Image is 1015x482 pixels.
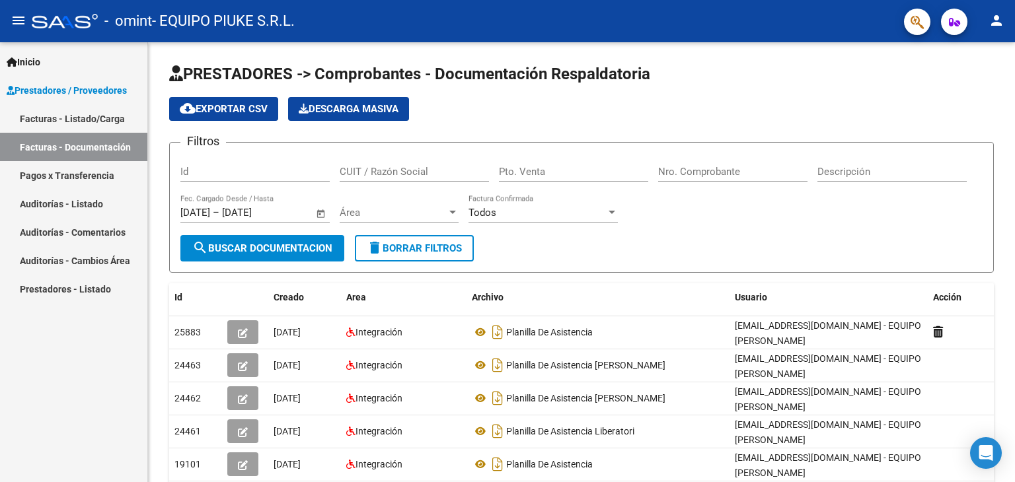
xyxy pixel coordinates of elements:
span: – [213,207,219,219]
span: Planilla De Asistencia Liberatori [506,426,634,436]
button: Borrar Filtros [355,235,474,261]
span: Exportar CSV [180,103,268,115]
span: [EMAIL_ADDRESS][DOMAIN_NAME] - EQUIPO [PERSON_NAME] [735,419,921,445]
span: Usuario [735,292,767,302]
span: Creado [274,292,304,302]
app-download-masive: Descarga masiva de comprobantes (adjuntos) [288,97,409,121]
mat-icon: search [192,240,208,256]
span: Planilla De Asistencia [506,327,593,337]
h3: Filtros [180,132,226,151]
span: - omint [104,7,152,36]
span: [EMAIL_ADDRESS][DOMAIN_NAME] - EQUIPO [PERSON_NAME] [735,386,921,412]
span: Planilla De Asistencia [PERSON_NAME] [506,360,665,370]
span: 24463 [174,360,201,370]
span: Todos [469,207,496,219]
span: PRESTADORES -> Comprobantes - Documentación Respaldatoria [169,65,650,83]
span: 24461 [174,426,201,436]
i: Descargar documento [489,322,506,343]
span: Integración [356,327,402,337]
span: 19101 [174,459,201,469]
datatable-header-cell: Creado [268,283,341,312]
span: [DATE] [274,459,301,469]
span: Descarga Masiva [299,103,398,115]
span: [EMAIL_ADDRESS][DOMAIN_NAME] - EQUIPO [PERSON_NAME] [735,452,921,478]
span: 25883 [174,327,201,337]
mat-icon: person [989,13,1004,28]
datatable-header-cell: Archivo [467,283,730,312]
span: Integración [356,393,402,403]
span: [DATE] [274,426,301,436]
input: Fecha inicio [180,207,210,219]
button: Buscar Documentacion [180,235,344,261]
datatable-header-cell: Area [341,283,467,312]
mat-icon: delete [367,240,383,256]
span: Borrar Filtros [367,242,462,254]
span: Integración [356,459,402,469]
span: Buscar Documentacion [192,242,332,254]
datatable-header-cell: Usuario [730,283,928,312]
span: Área [340,207,447,219]
datatable-header-cell: Id [169,283,222,312]
span: [EMAIL_ADDRESS][DOMAIN_NAME] - EQUIPO [PERSON_NAME] [735,353,921,379]
i: Descargar documento [489,388,506,409]
div: Open Intercom Messenger [970,437,1002,469]
span: Planilla De Asistencia [PERSON_NAME] [506,393,665,403]
input: Fecha fin [222,207,286,219]
span: Integración [356,426,402,436]
span: [DATE] [274,393,301,403]
span: 24462 [174,393,201,403]
span: Inicio [7,55,40,69]
mat-icon: menu [11,13,26,28]
i: Descargar documento [489,421,506,442]
span: [DATE] [274,327,301,337]
span: Archivo [472,292,504,302]
span: Area [346,292,366,302]
span: Acción [933,292,961,302]
i: Descargar documento [489,454,506,475]
datatable-header-cell: Acción [928,283,994,312]
span: Prestadores / Proveedores [7,83,127,98]
span: [EMAIL_ADDRESS][DOMAIN_NAME] - EQUIPO [PERSON_NAME] [735,320,921,346]
span: Id [174,292,182,302]
button: Open calendar [314,206,329,221]
button: Exportar CSV [169,97,278,121]
button: Descarga Masiva [288,97,409,121]
span: [DATE] [274,360,301,370]
mat-icon: cloud_download [180,100,196,116]
span: Planilla De Asistencia [506,459,593,469]
span: Integración [356,360,402,370]
span: - EQUIPO PIUKE S.R.L. [152,7,295,36]
i: Descargar documento [489,355,506,376]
